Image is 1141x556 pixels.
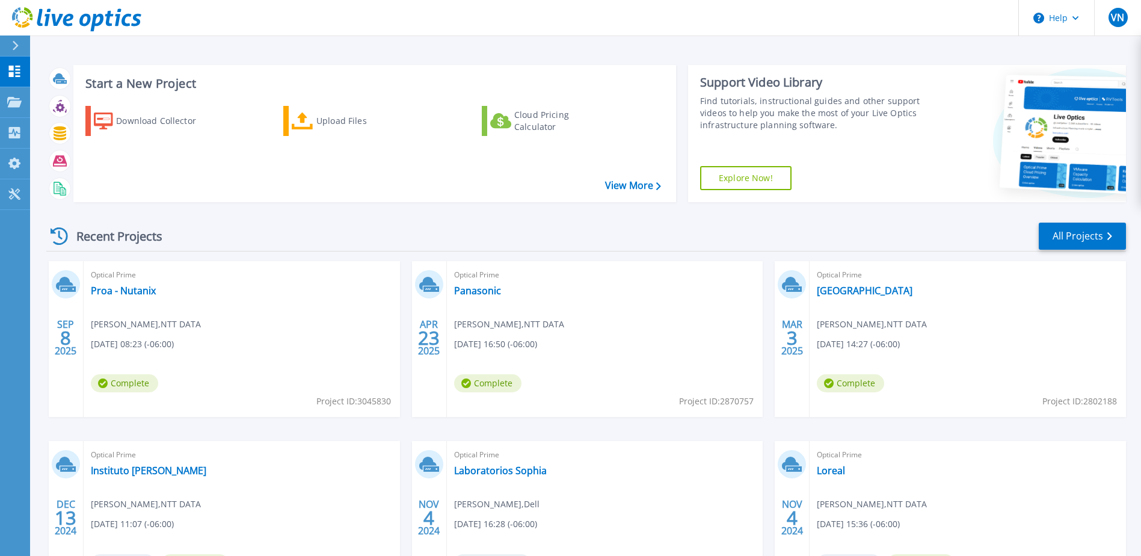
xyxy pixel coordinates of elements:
[700,75,923,90] div: Support Video Library
[817,465,845,477] a: Loreal
[55,513,76,523] span: 13
[817,448,1119,462] span: Optical Prime
[283,106,417,136] a: Upload Files
[454,448,756,462] span: Optical Prime
[514,109,610,133] div: Cloud Pricing Calculator
[54,316,77,360] div: SEP 2025
[316,395,391,408] span: Project ID: 3045830
[817,374,884,392] span: Complete
[418,333,440,343] span: 23
[91,498,201,511] span: [PERSON_NAME] , NTT DATA
[91,374,158,392] span: Complete
[817,498,927,511] span: [PERSON_NAME] , NTT DATA
[46,221,179,251] div: Recent Projects
[60,333,71,343] span: 8
[85,106,220,136] a: Download Collector
[417,316,440,360] div: APR 2025
[817,338,900,351] span: [DATE] 14:27 (-06:00)
[454,338,537,351] span: [DATE] 16:50 (-06:00)
[116,109,212,133] div: Download Collector
[482,106,616,136] a: Cloud Pricing Calculator
[91,517,174,531] span: [DATE] 11:07 (-06:00)
[91,318,201,331] span: [PERSON_NAME] , NTT DATA
[787,513,798,523] span: 4
[316,109,413,133] div: Upload Files
[817,268,1119,282] span: Optical Prime
[423,513,434,523] span: 4
[781,316,804,360] div: MAR 2025
[679,395,754,408] span: Project ID: 2870757
[454,465,547,477] a: Laboratorios Sophia
[454,498,540,511] span: [PERSON_NAME] , Dell
[781,496,804,540] div: NOV 2024
[454,517,537,531] span: [DATE] 16:28 (-06:00)
[787,333,798,343] span: 3
[91,448,393,462] span: Optical Prime
[91,465,206,477] a: Instituto [PERSON_NAME]
[454,318,564,331] span: [PERSON_NAME] , NTT DATA
[700,166,792,190] a: Explore Now!
[817,318,927,331] span: [PERSON_NAME] , NTT DATA
[454,268,756,282] span: Optical Prime
[54,496,77,540] div: DEC 2024
[1042,395,1117,408] span: Project ID: 2802188
[91,285,156,297] a: Proa - Nutanix
[700,95,923,131] div: Find tutorials, instructional guides and other support videos to help you make the most of your L...
[605,180,661,191] a: View More
[454,374,521,392] span: Complete
[91,268,393,282] span: Optical Prime
[1111,13,1124,22] span: VN
[1039,223,1126,250] a: All Projects
[454,285,501,297] a: Panasonic
[85,77,660,90] h3: Start a New Project
[417,496,440,540] div: NOV 2024
[817,285,912,297] a: [GEOGRAPHIC_DATA]
[817,517,900,531] span: [DATE] 15:36 (-06:00)
[91,338,174,351] span: [DATE] 08:23 (-06:00)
